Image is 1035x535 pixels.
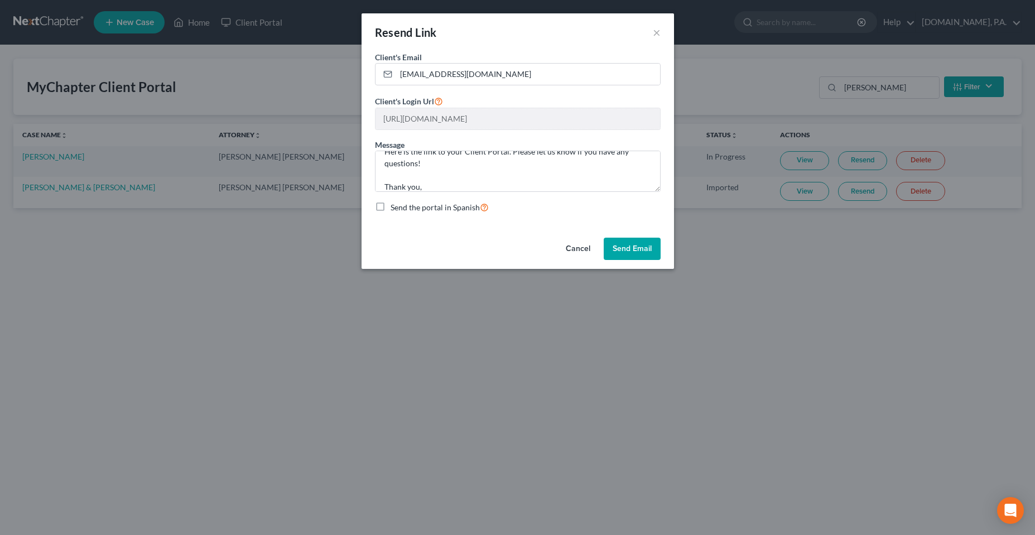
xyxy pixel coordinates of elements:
[997,497,1024,524] div: Open Intercom Messenger
[375,52,422,62] span: Client's Email
[375,94,443,108] label: Client's Login Url
[376,108,660,129] input: --
[375,139,405,151] label: Message
[375,25,437,40] div: Resend Link
[604,238,661,260] button: Send Email
[653,26,661,39] button: ×
[557,238,599,260] button: Cancel
[396,64,660,85] input: Enter email...
[391,203,480,212] span: Send the portal in Spanish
